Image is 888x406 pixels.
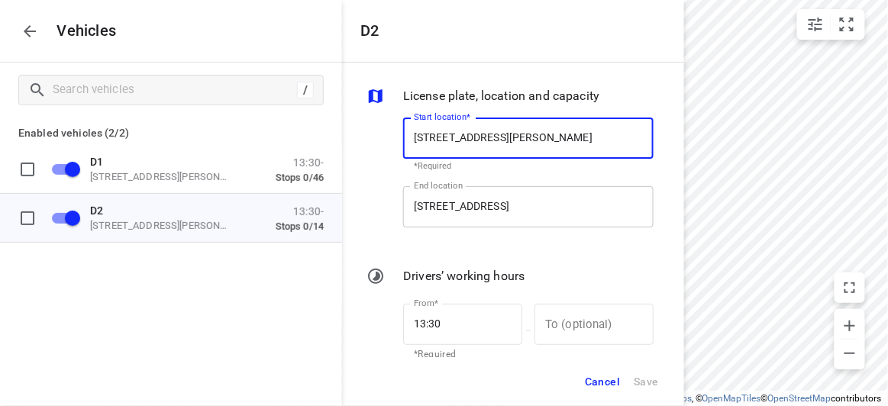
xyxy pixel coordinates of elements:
[90,170,243,182] p: [STREET_ADDRESS][PERSON_NAME]
[43,154,81,183] span: Disable
[360,22,379,40] h5: D2
[276,156,324,168] p: 13:30-
[414,347,512,362] p: *Required
[403,267,525,285] p: Drivers’ working hours
[578,366,627,398] button: Cancel
[800,9,831,40] button: Map settings
[585,372,620,391] span: Cancel
[45,22,117,40] p: Vehicles
[90,204,103,216] span: D2
[276,220,324,232] p: Stops 0/14
[276,171,324,183] p: Stops 0/46
[90,219,243,231] p: [STREET_ADDRESS][PERSON_NAME]
[43,203,81,232] span: Disable
[403,87,599,105] p: License plate, location and capacity
[556,393,882,404] li: © 2025 , © , © © contributors
[53,78,297,101] input: Search vehicles
[367,267,654,288] div: Drivers’ working hours
[276,205,324,217] p: 13:30-
[522,325,534,337] p: —
[797,9,865,40] div: small contained button group
[414,161,643,171] p: *Required
[90,155,103,167] span: D1
[768,393,831,404] a: OpenStreetMap
[831,9,862,40] button: Fit zoom
[367,87,654,108] div: License plate, location and capacity
[297,82,314,98] div: /
[702,393,761,404] a: OpenMapTiles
